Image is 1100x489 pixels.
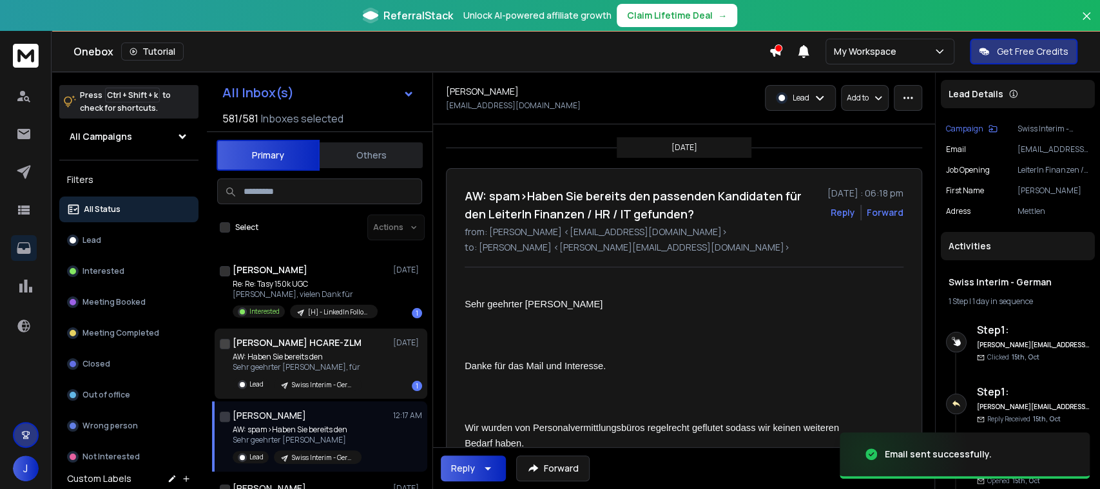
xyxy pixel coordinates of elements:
p: Swiss Interim - German [292,380,354,390]
h6: Step 1 : [977,322,1090,338]
p: Meeting Booked [82,297,146,307]
p: [DATE] [671,142,697,153]
p: Sehr geehrter [PERSON_NAME] [233,435,362,445]
p: First Name [946,186,984,196]
h6: [PERSON_NAME][EMAIL_ADDRESS][DOMAIN_NAME] [977,340,1090,350]
button: Out of office [59,382,198,408]
button: Get Free Credits [970,39,1077,64]
button: Interested [59,258,198,284]
button: Tutorial [121,43,184,61]
button: All Campaigns [59,124,198,149]
p: Lead [793,93,809,103]
span: → [718,9,727,22]
p: Interested [249,307,280,316]
button: Meeting Completed [59,320,198,346]
button: All Status [59,197,198,222]
button: Forward [516,455,590,481]
h6: Step 1 : [977,384,1090,399]
p: My Workspace [834,45,902,58]
p: Get Free Credits [997,45,1068,58]
button: Reply [831,206,855,219]
div: | [949,296,1087,307]
div: Reply [451,462,475,475]
span: 1 day in sequence [972,296,1033,307]
p: Campaign [946,124,983,134]
p: from: [PERSON_NAME] <[EMAIL_ADDRESS][DOMAIN_NAME]> [465,225,903,238]
h1: AW: spam>Haben Sie bereits den passenden Kandidaten für den LeiterIn Finanzen / HR / IT gefunden? [465,187,820,223]
p: Re: Re: Tasy 150k UGC [233,279,378,289]
p: Not Interested [82,452,140,462]
p: to: [PERSON_NAME] <[PERSON_NAME][EMAIL_ADDRESS][DOMAIN_NAME]> [465,241,903,254]
span: Wir wurden von Personalvermittlungsbüros regelrecht geflutet sodass wir keinen weiteren Bedarf ha... [465,423,842,448]
span: 581 / 581 [222,111,258,126]
p: Press to check for shortcuts. [80,89,171,115]
h1: Swiss Interim - German [949,276,1087,289]
p: Email [946,144,966,155]
p: Out of office [82,390,130,400]
p: AW: spam>Haben Sie bereits den [233,425,362,435]
p: Lead [82,235,101,245]
button: Others [320,141,423,169]
p: 12:17 AM [393,410,422,421]
span: Ctrl + Shift + k [105,88,160,102]
div: 1 [412,381,422,391]
p: AW: Haben Sie bereits den [233,352,362,362]
span: ReferralStack [383,8,453,23]
span: 1 Step [949,296,968,307]
h1: All Campaigns [70,130,132,143]
p: Reply Received [987,414,1061,424]
p: Interested [82,266,124,276]
p: Sehr geehrter [PERSON_NAME], für [233,362,362,372]
p: [DATE] [393,265,422,275]
button: Close banner [1078,8,1095,39]
h3: Filters [59,171,198,189]
p: Wrong person [82,421,138,431]
button: All Inbox(s) [212,80,425,106]
p: [DATE] : 06:18 pm [827,187,903,200]
button: Meeting Booked [59,289,198,315]
p: [PERSON_NAME], vielen Dank für [233,289,378,300]
p: Swiss Interim - German [292,453,354,463]
span: Sehr geehrter [PERSON_NAME] [465,299,603,309]
p: Adress [946,206,970,216]
button: Lead [59,227,198,253]
div: Email sent successfully. [885,448,992,461]
p: Clicked [987,352,1039,362]
button: Reply [441,455,506,481]
h1: All Inbox(s) [222,86,294,99]
p: Closed [82,359,110,369]
p: [PERSON_NAME] [1018,186,1090,196]
p: Mettlen [1018,206,1090,216]
button: J [13,455,39,481]
p: [DATE] [393,338,422,348]
p: Job Opening [946,165,990,175]
p: All Status [84,204,121,215]
h6: [PERSON_NAME][EMAIL_ADDRESS][DOMAIN_NAME] [977,402,1090,412]
p: Add to [847,93,869,103]
span: Danke für das Mail und Interesse. [465,361,606,371]
h3: Inboxes selected [261,111,343,126]
button: Primary [217,140,320,171]
label: Select [235,222,258,233]
h3: Custom Labels [67,472,131,485]
p: Lead [249,452,264,462]
button: Claim Lifetime Deal→ [617,4,737,27]
button: Campaign [946,124,998,134]
p: [EMAIL_ADDRESS][DOMAIN_NAME] [1018,144,1090,155]
p: Lead [249,379,264,389]
div: Activities [941,232,1095,260]
h1: [PERSON_NAME] HCARE-ZLM [233,336,362,349]
div: Onebox [73,43,769,61]
h1: [PERSON_NAME] [446,85,519,98]
p: Lead Details [949,88,1003,101]
button: Wrong person [59,413,198,439]
div: 1 [412,308,422,318]
span: 15th, Oct [1012,352,1039,361]
span: 15th, Oct [1033,414,1061,423]
p: [H] - LinkedIn FollowUp V1 [308,307,370,317]
button: Not Interested [59,444,198,470]
button: Closed [59,351,198,377]
p: Unlock AI-powered affiliate growth [463,9,612,22]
